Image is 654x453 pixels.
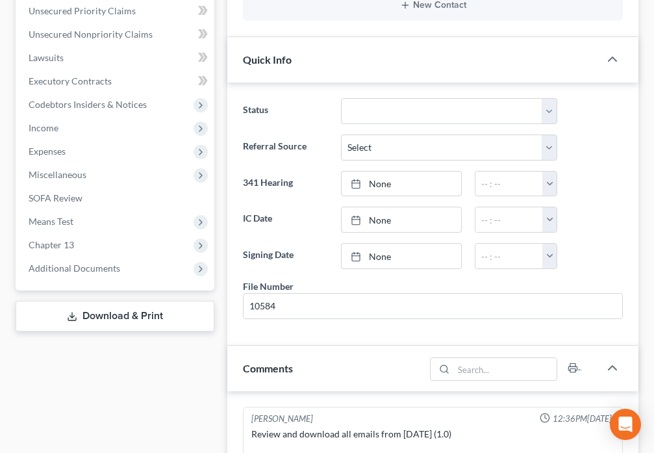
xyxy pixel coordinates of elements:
a: Lawsuits [18,46,214,70]
span: SOFA Review [29,192,82,203]
input: -- : -- [475,244,543,268]
span: 12:36PM[DATE] [553,413,612,425]
input: Search... [453,358,557,380]
span: Unsecured Priority Claims [29,5,136,16]
div: Open Intercom Messenger [610,409,641,440]
div: File Number [243,279,294,293]
a: Unsecured Nonpriority Claims [18,23,214,46]
label: Referral Source [236,135,334,161]
label: IC Date [236,207,334,233]
span: Executory Contracts [29,75,112,86]
span: Miscellaneous [29,169,86,180]
input: -- : -- [475,172,543,196]
a: Executory Contracts [18,70,214,93]
span: Comments [243,362,293,374]
span: Income [29,122,58,133]
a: SOFA Review [18,187,214,210]
label: Signing Date [236,243,334,269]
span: Additional Documents [29,263,120,274]
span: Unsecured Nonpriority Claims [29,29,153,40]
div: [PERSON_NAME] [251,413,313,425]
a: None [342,172,461,196]
a: Download & Print [16,301,214,331]
span: Means Test [29,216,73,227]
span: Lawsuits [29,52,64,63]
label: Status [236,98,334,124]
span: Expenses [29,146,66,157]
span: Quick Info [243,53,292,66]
label: 341 Hearing [236,171,334,197]
input: -- [244,294,622,318]
a: None [342,244,461,268]
input: -- : -- [475,207,543,232]
span: Codebtors Insiders & Notices [29,99,147,110]
a: None [342,207,461,232]
span: Chapter 13 [29,239,74,250]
